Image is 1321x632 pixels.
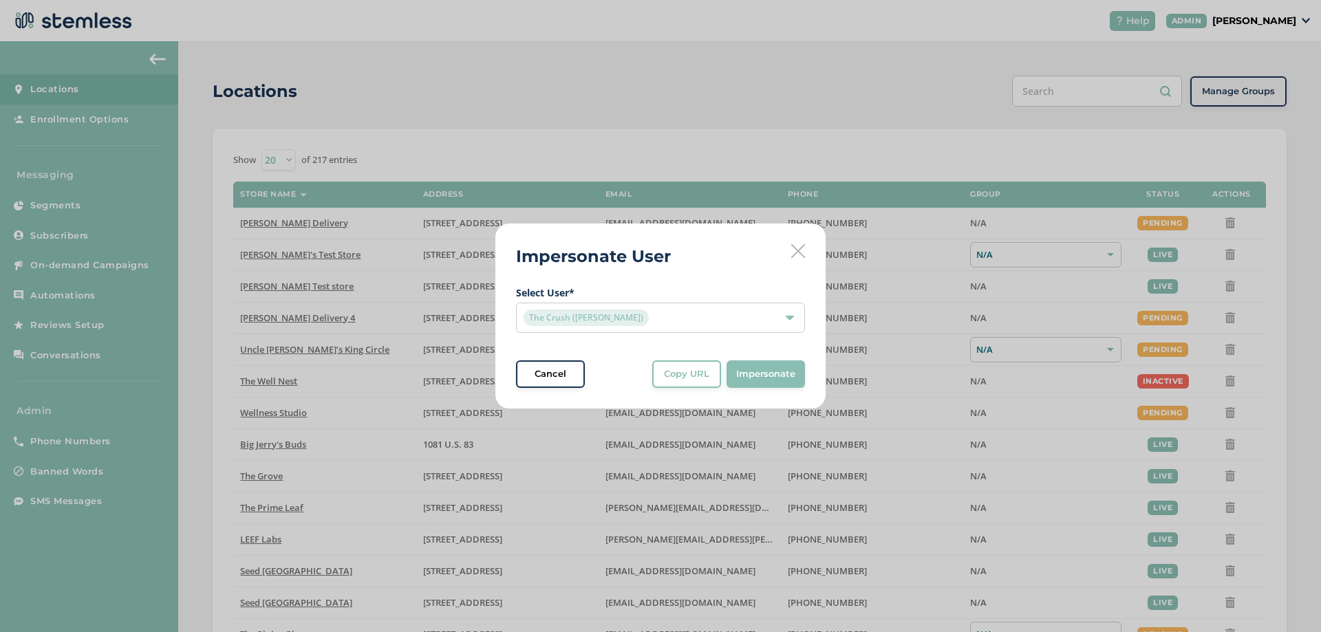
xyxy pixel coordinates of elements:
span: Impersonate [736,367,795,381]
button: Impersonate [727,360,805,388]
iframe: Chat Widget [1252,566,1321,632]
span: The Crush ([PERSON_NAME]) [524,309,649,326]
span: Copy URL [664,367,709,381]
label: Select User [516,285,805,300]
button: Copy URL [652,360,721,388]
button: Cancel [516,360,585,388]
span: Cancel [535,367,566,381]
h2: Impersonate User [516,244,671,269]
